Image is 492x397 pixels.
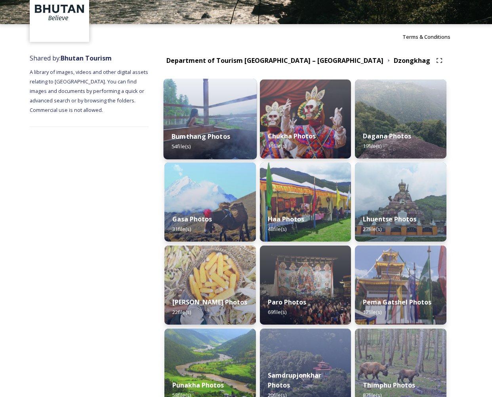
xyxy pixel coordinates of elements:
[172,298,247,306] strong: [PERSON_NAME] Photos
[61,54,112,62] strong: Bhutan Tourism
[268,225,286,233] span: 48 file(s)
[260,163,351,242] img: Haa%2520festival%2520story%2520image1.jpg
[363,142,381,149] span: 19 file(s)
[394,56,430,65] strong: Dzongkhag
[268,142,286,149] span: 11 file(s)
[268,132,316,140] strong: Chukha Photos
[363,298,431,306] strong: Pema Gatshel Photos
[355,246,446,325] img: Festival%2520Header.jpg
[363,132,411,140] strong: Dagana Photos
[30,54,112,62] span: Shared by:
[402,33,450,40] span: Terms & Conditions
[363,381,415,389] strong: Thimphu Photos
[268,215,304,223] strong: Haa Photos
[402,32,462,42] a: Terms & Conditions
[355,163,446,242] img: Takila1%283%29.jpg
[164,79,257,159] img: hot%2520stone%2520bath.jpg
[363,215,416,223] strong: Lhuentse Photos
[172,132,230,141] strong: Bumthang Photos
[355,79,446,159] img: stone%2520stairs2.jpg
[30,68,149,113] span: A library of images, videos and other digital assets relating to [GEOGRAPHIC_DATA]. You can find ...
[172,215,212,223] strong: Gasa Photos
[268,308,286,316] span: 69 file(s)
[172,381,224,389] strong: Punakha Photos
[363,225,381,233] span: 27 file(s)
[363,308,381,316] span: 17 file(s)
[260,79,351,159] img: tshechu%2520story%2520image-8.jpg
[172,225,191,233] span: 31 file(s)
[166,56,383,65] strong: Department of Tourism [GEOGRAPHIC_DATA] – [GEOGRAPHIC_DATA]
[164,163,256,242] img: gasa%2520story%2520image2.jpg
[268,371,321,389] strong: Samdrupjonkhar Photos
[172,308,191,316] span: 22 file(s)
[268,298,306,306] strong: Paro Photos
[164,246,256,325] img: mongar5.jpg
[260,246,351,325] img: parofestivals%2520teaser.jpg
[172,143,191,150] span: 54 file(s)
